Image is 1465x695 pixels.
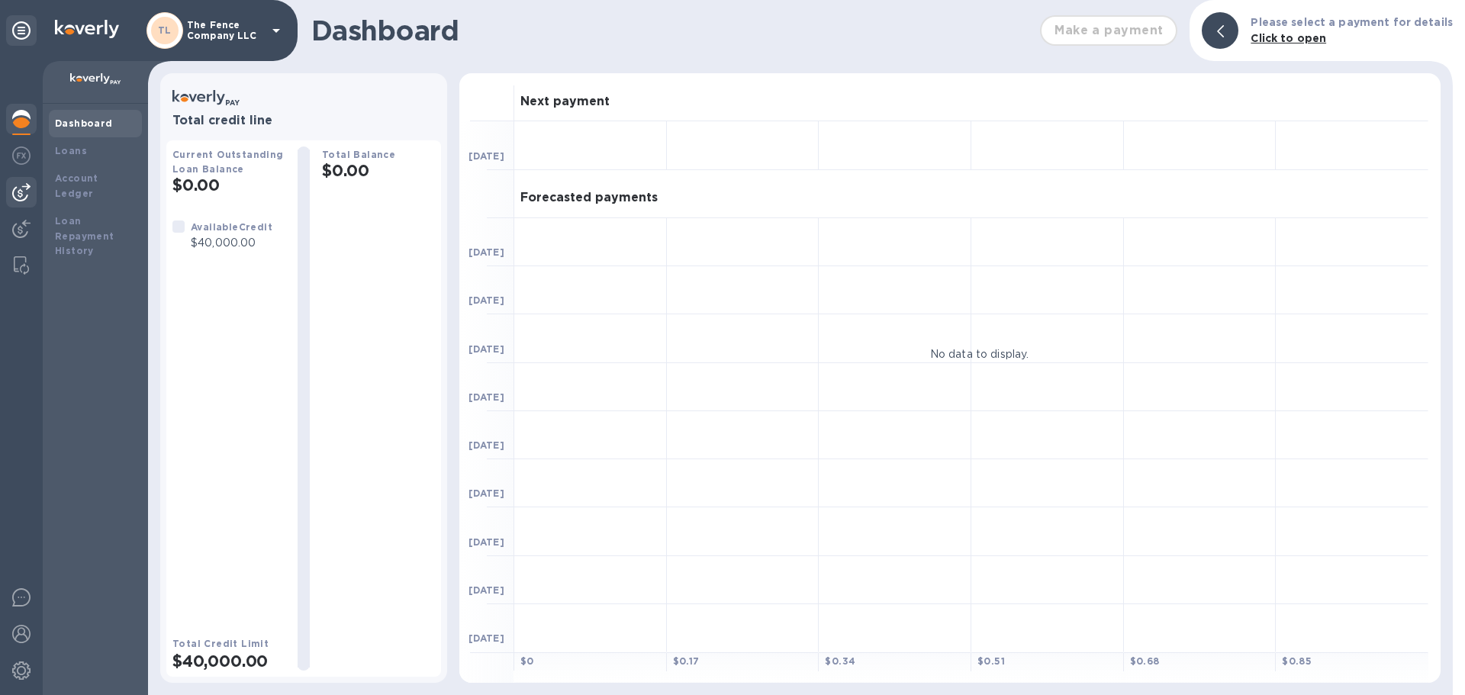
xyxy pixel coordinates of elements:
b: TL [158,24,172,36]
b: [DATE] [468,487,504,499]
b: $ 0.51 [977,655,1005,667]
b: Total Credit Limit [172,638,269,649]
b: Available Credit [191,221,272,233]
p: No data to display. [930,346,1029,362]
b: [DATE] [468,246,504,258]
h3: Total credit line [172,114,435,128]
b: [DATE] [468,294,504,306]
b: $ 0 [520,655,534,667]
b: Current Outstanding Loan Balance [172,149,284,175]
b: Click to open [1251,32,1326,44]
b: [DATE] [468,632,504,644]
b: [DATE] [468,536,504,548]
b: Account Ledger [55,172,98,199]
b: $ 0.34 [825,655,855,667]
b: Loans [55,145,87,156]
p: The Fence Company LLC [187,20,263,41]
b: Dashboard [55,117,113,129]
b: [DATE] [468,150,504,162]
b: Loan Repayment History [55,215,114,257]
b: Total Balance [322,149,395,160]
b: [DATE] [468,391,504,403]
h3: Forecasted payments [520,191,658,205]
b: $ 0.68 [1130,655,1160,667]
h1: Dashboard [311,14,1032,47]
h3: Next payment [520,95,610,109]
h2: $40,000.00 [172,652,285,671]
div: Unpin categories [6,15,37,46]
img: Logo [55,20,119,38]
img: Foreign exchange [12,146,31,165]
h2: $0.00 [322,161,435,180]
b: $ 0.17 [673,655,700,667]
b: [DATE] [468,343,504,355]
b: $ 0.85 [1282,655,1312,667]
h2: $0.00 [172,175,285,195]
b: Please select a payment for details [1251,16,1453,28]
p: $40,000.00 [191,235,272,251]
b: [DATE] [468,584,504,596]
b: [DATE] [468,439,504,451]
